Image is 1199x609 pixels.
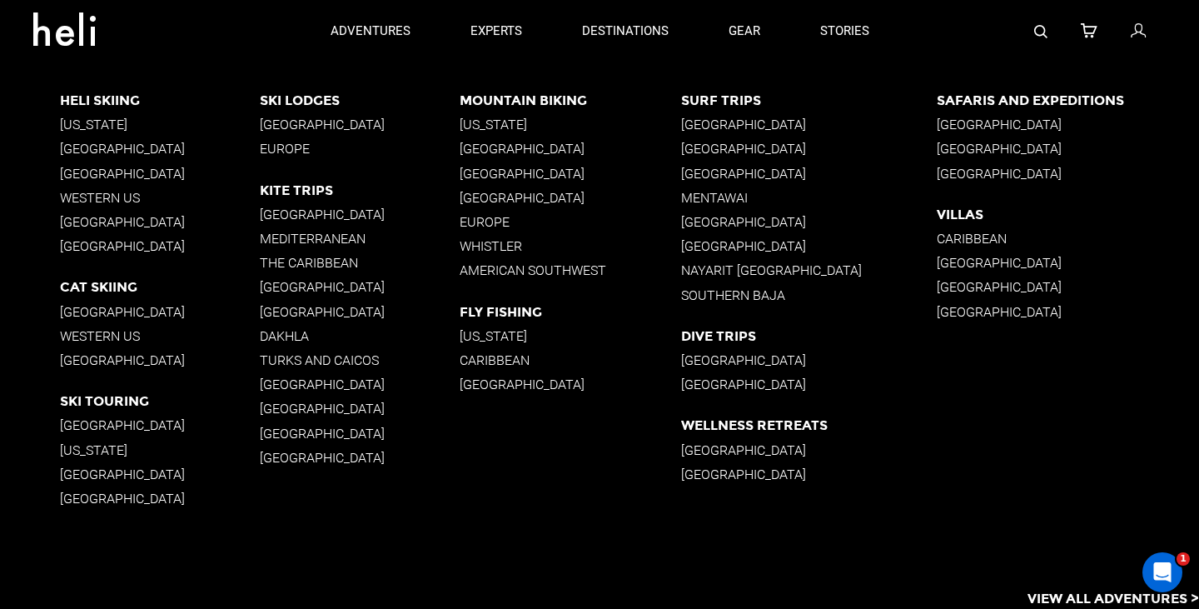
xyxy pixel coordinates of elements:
[937,117,1199,132] p: [GEOGRAPHIC_DATA]
[460,377,681,392] p: [GEOGRAPHIC_DATA]
[60,417,260,433] p: [GEOGRAPHIC_DATA]
[60,190,260,206] p: Western US
[681,352,937,368] p: [GEOGRAPHIC_DATA]
[937,207,1199,222] p: Villas
[60,166,260,182] p: [GEOGRAPHIC_DATA]
[937,255,1199,271] p: [GEOGRAPHIC_DATA]
[331,22,410,40] p: adventures
[460,238,681,254] p: Whistler
[681,166,937,182] p: [GEOGRAPHIC_DATA]
[60,442,260,457] p: [US_STATE]
[260,92,460,108] p: Ski Lodges
[681,141,937,157] p: [GEOGRAPHIC_DATA]
[460,352,681,368] p: Caribbean
[1177,552,1190,566] span: 1
[470,22,522,40] p: experts
[60,352,260,368] p: [GEOGRAPHIC_DATA]
[681,328,937,344] p: Dive Trips
[681,190,937,206] p: Mentawai
[937,166,1199,182] p: [GEOGRAPHIC_DATA]
[60,117,260,132] p: [US_STATE]
[60,328,260,344] p: Western US
[260,231,460,247] p: Mediterranean
[460,304,681,320] p: Fly Fishing
[60,238,260,254] p: [GEOGRAPHIC_DATA]
[1034,25,1047,38] img: search-bar-icon.svg
[681,117,937,132] p: [GEOGRAPHIC_DATA]
[937,279,1199,295] p: [GEOGRAPHIC_DATA]
[460,262,681,278] p: American Southwest
[681,238,937,254] p: [GEOGRAPHIC_DATA]
[60,92,260,108] p: Heli Skiing
[460,141,681,157] p: [GEOGRAPHIC_DATA]
[260,255,460,271] p: The Caribbean
[60,141,260,157] p: [GEOGRAPHIC_DATA]
[260,328,460,344] p: Dakhla
[1027,590,1199,609] p: View All Adventures >
[937,141,1199,157] p: [GEOGRAPHIC_DATA]
[260,304,460,320] p: [GEOGRAPHIC_DATA]
[260,207,460,222] p: [GEOGRAPHIC_DATA]
[260,182,460,198] p: Kite Trips
[260,425,460,441] p: [GEOGRAPHIC_DATA]
[460,92,681,108] p: Mountain Biking
[260,352,460,368] p: Turks and Caicos
[60,393,260,409] p: Ski Touring
[681,214,937,230] p: [GEOGRAPHIC_DATA]
[582,22,669,40] p: destinations
[60,214,260,230] p: [GEOGRAPHIC_DATA]
[60,467,260,482] p: [GEOGRAPHIC_DATA]
[681,377,937,392] p: [GEOGRAPHIC_DATA]
[937,304,1199,320] p: [GEOGRAPHIC_DATA]
[260,450,460,466] p: [GEOGRAPHIC_DATA]
[260,117,460,132] p: [GEOGRAPHIC_DATA]
[681,442,937,457] p: [GEOGRAPHIC_DATA]
[460,214,681,230] p: Europe
[460,328,681,344] p: [US_STATE]
[260,279,460,295] p: [GEOGRAPHIC_DATA]
[460,117,681,132] p: [US_STATE]
[260,141,460,157] p: Europe
[681,92,937,108] p: Surf Trips
[60,279,260,295] p: Cat Skiing
[60,491,260,507] p: [GEOGRAPHIC_DATA]
[460,190,681,206] p: [GEOGRAPHIC_DATA]
[681,417,937,433] p: Wellness Retreats
[60,304,260,320] p: [GEOGRAPHIC_DATA]
[937,92,1199,108] p: Safaris and Expeditions
[681,467,937,482] p: [GEOGRAPHIC_DATA]
[681,262,937,278] p: Nayarit [GEOGRAPHIC_DATA]
[460,166,681,182] p: [GEOGRAPHIC_DATA]
[681,287,937,303] p: Southern Baja
[260,377,460,392] p: [GEOGRAPHIC_DATA]
[260,401,460,417] p: [GEOGRAPHIC_DATA]
[937,231,1199,247] p: Caribbean
[1142,552,1182,592] iframe: Intercom live chat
